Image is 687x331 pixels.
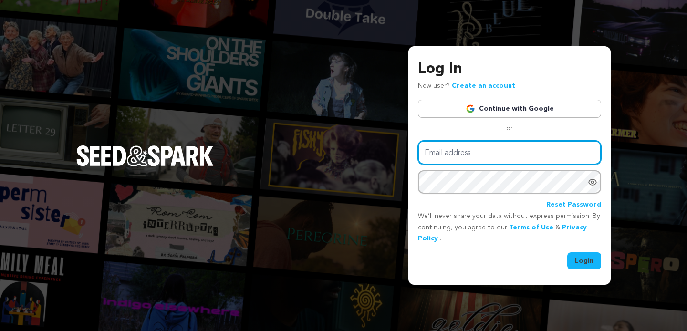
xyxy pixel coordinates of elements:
[452,83,515,89] a: Create an account
[418,81,515,92] p: New user?
[466,104,475,114] img: Google logo
[588,177,597,187] a: Show password as plain text. Warning: this will display your password on the screen.
[418,100,601,118] a: Continue with Google
[76,145,214,166] img: Seed&Spark Logo
[500,124,519,133] span: or
[76,145,214,186] a: Seed&Spark Homepage
[567,252,601,269] button: Login
[509,224,553,231] a: Terms of Use
[418,58,601,81] h3: Log In
[418,211,601,245] p: We’ll never share your data without express permission. By continuing, you agree to our & .
[418,141,601,165] input: Email address
[546,199,601,211] a: Reset Password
